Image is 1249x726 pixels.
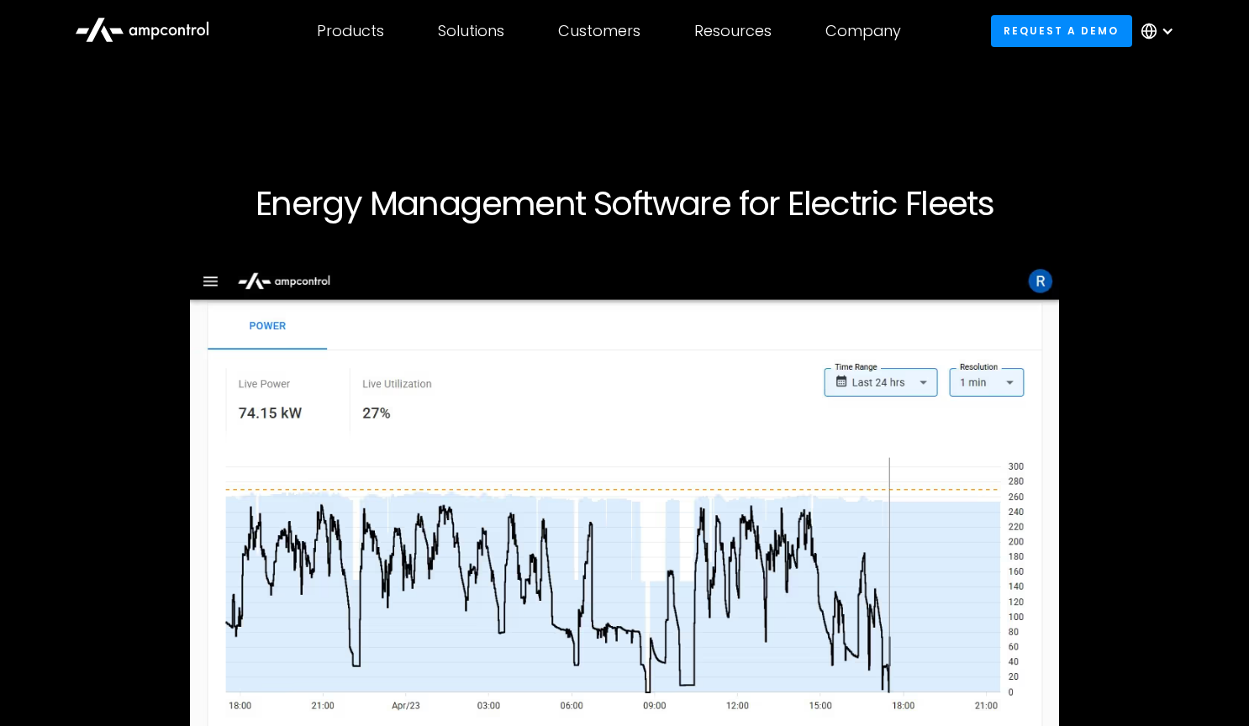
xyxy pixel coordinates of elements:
[438,22,504,40] div: Solutions
[991,15,1132,46] a: Request a demo
[317,22,384,40] div: Products
[825,22,901,40] div: Company
[694,22,772,40] div: Resources
[558,22,640,40] div: Customers
[113,183,1136,224] h1: Energy Management Software for Electric Fleets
